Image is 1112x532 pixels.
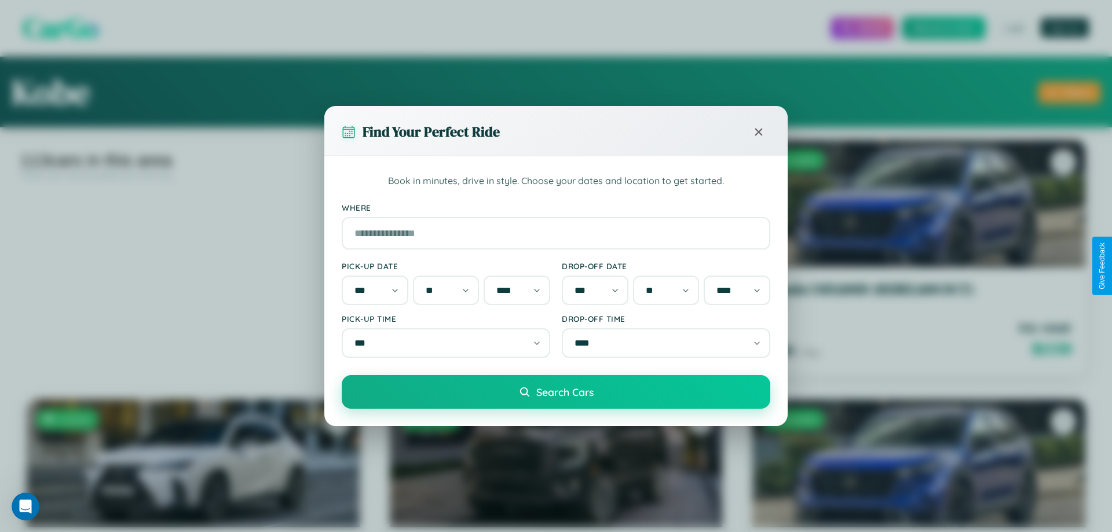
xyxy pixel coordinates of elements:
label: Pick-up Time [342,314,550,324]
h3: Find Your Perfect Ride [363,122,500,141]
label: Where [342,203,770,212]
label: Drop-off Time [562,314,770,324]
span: Search Cars [536,386,594,398]
p: Book in minutes, drive in style. Choose your dates and location to get started. [342,174,770,189]
button: Search Cars [342,375,770,409]
label: Pick-up Date [342,261,550,271]
label: Drop-off Date [562,261,770,271]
